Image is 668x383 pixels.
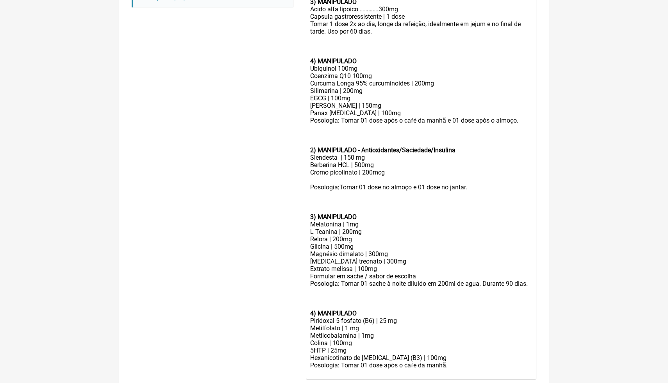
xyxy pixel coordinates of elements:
div: Magnésio dimalato | 300mg [MEDICAL_DATA] treonato | 300mg [310,250,532,265]
div: Slendesta | 150 mg [310,139,532,161]
div: Colina | 100mg 5HTP | 25mg [310,339,532,354]
strong: 3) MANIPULADO [310,213,357,221]
div: L Teanina | 200mg Relora | 200mg Glicina | 500mg [310,228,532,250]
div: Posologia: Tomar 01 dose após o café da manhã. [310,362,532,369]
div: Tomar 1 dose 2x ao dia, longe da refeição, idealmente em jejum e no final de tarde. Uso por 60 dias. [310,20,532,35]
div: Posologia Tomar 01 dose no almoço e 01 dose no jantar. [310,183,532,221]
strong: 4) MANIPULADO [310,57,357,65]
div: Posologia: Tomar 01 sache à noite diluido em 200ml de agua. Durante 90 dias. [310,280,532,302]
strong: 2) MANIPULADO - Antioxidantes/Saciedade/Insulina [310,146,455,154]
div: Metilfolato | 1 mg [310,324,532,332]
div: Piridoxal-5-fosfato (B6) | 25 mg [310,317,532,324]
div: Metilcobalamina | 1mg [310,332,532,339]
div: Ubiquinol 100mg Coenzima Q10 100mg Curcuma Longa 95% curcuminoides | 200mg Silimarina | 200mg EGC... [310,65,532,117]
div: Berberina HCL | 500mg Cromo picolinato | 200mcg [310,161,532,183]
div: Extrato melissa | 100mg Formular em sache / sabor de escolha [310,265,532,280]
div: Hexanicotinato de [MEDICAL_DATA] (B3) | 100mg [310,354,532,362]
strong: : [338,183,339,191]
div: Posologia: Tomar 01 dose após o café da manhã e 01 dose após o almoço. [310,117,532,139]
div: Melatonina | 1mg [310,221,532,228]
div: Capsula gastroressistente | 1 dose [310,13,532,20]
strong: 4) MANIPULADO [310,310,357,317]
